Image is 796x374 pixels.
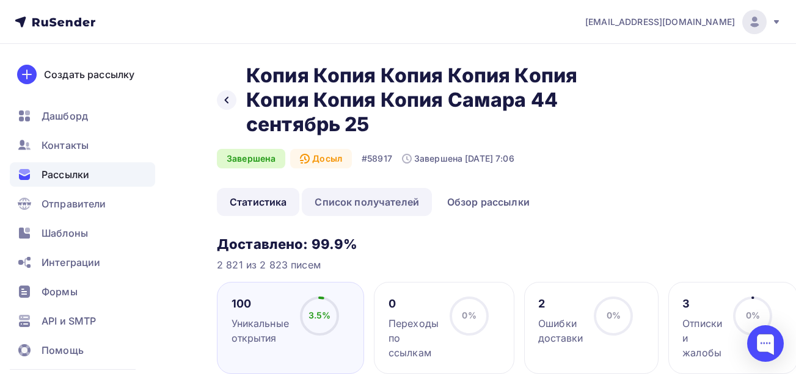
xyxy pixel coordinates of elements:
[217,188,299,216] a: Статистика
[42,226,88,240] span: Шаблоны
[10,221,155,245] a: Шаблоны
[42,196,106,211] span: Отправители
[389,316,439,360] div: Переходы по ссылкам
[538,297,583,311] div: 2
[10,133,155,157] a: Контакты
[217,236,745,253] h3: Доставлено: 99.9%
[10,162,155,187] a: Рассылки
[585,16,735,28] span: [EMAIL_ADDRESS][DOMAIN_NAME]
[290,149,352,168] div: Досыл
[585,10,781,34] a: [EMAIL_ADDRESS][DOMAIN_NAME]
[302,188,432,216] a: Список получателей
[746,310,760,320] span: 0%
[42,255,100,270] span: Интеграции
[682,316,722,360] div: Отписки и жалобы
[42,138,89,153] span: Контакты
[389,297,439,311] div: 0
[42,109,88,123] span: Дашборд
[42,284,78,299] span: Формы
[42,167,89,182] span: Рассылки
[10,192,155,216] a: Отправители
[538,316,583,345] div: Ошибки доставки
[246,63,615,137] h2: Копия Копия Копия Копия Копия Копия Копия Копия Самара 44 сентябрь 25
[217,149,285,168] div: Завершена
[42,343,84,358] span: Помощь
[607,310,621,320] span: 0%
[434,188,542,216] a: Обзор рассылки
[462,310,476,320] span: 0%
[217,257,745,272] div: 2 821 из 2 823 писем
[682,297,722,311] div: 3
[10,279,155,304] a: Формы
[309,310,331,320] span: 3.5%
[10,104,155,128] a: Дашборд
[362,153,392,165] div: #58917
[232,297,289,311] div: 100
[402,153,514,165] div: Завершена [DATE] 7:06
[44,67,134,82] div: Создать рассылку
[232,316,289,345] div: Уникальные открытия
[42,314,96,328] span: API и SMTP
